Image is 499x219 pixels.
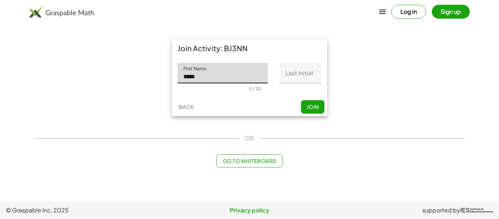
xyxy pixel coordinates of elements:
[249,86,262,91] div: 5 / 20
[470,208,493,213] span: Institute of Education Sciences
[175,100,198,113] button: Back
[216,154,282,167] button: Go to Whiteboard
[422,206,460,215] span: supported by
[460,207,470,214] span: IES
[222,158,276,164] span: Go to Whiteboard
[301,100,324,113] button: Join
[460,206,493,215] a: IESInstitute ofEducation Sciences
[172,39,327,57] div: Join Activity: BJ3NN
[432,5,470,19] button: Sign up
[306,103,319,110] span: Join
[179,103,194,110] span: Back
[391,5,426,19] button: Log in
[6,206,168,215] span: © Graspable Inc, 2025
[168,206,331,215] a: Privacy policy
[245,134,254,143] span: OR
